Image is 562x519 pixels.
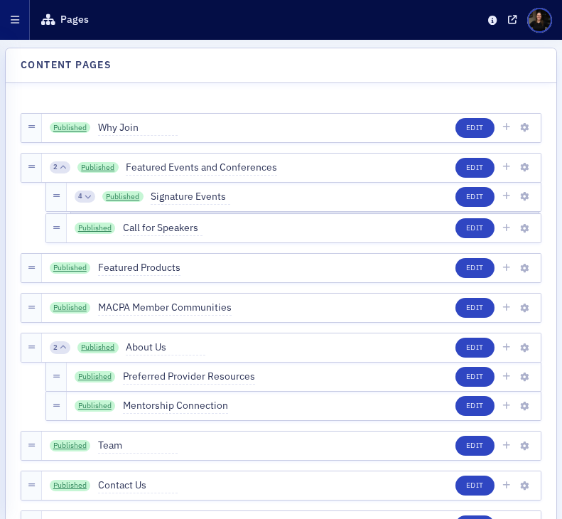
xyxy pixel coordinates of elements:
h1: Pages [60,13,89,26]
a: Published [75,400,116,412]
a: Published [50,480,91,491]
span: Signature Events [151,189,230,205]
span: MACPA Member Communities [98,300,232,316]
h4: Content Pages [21,58,112,73]
button: Edit [455,118,495,138]
a: Published [102,191,144,203]
span: Call for Speakers [123,220,202,236]
span: 2 [53,162,58,172]
a: Published [50,122,91,134]
span: Mentorship Connection [123,398,228,414]
a: Published [75,223,116,234]
a: Published [50,262,91,274]
span: Contact Us [98,478,178,493]
span: Why Join [98,120,178,136]
a: Published [50,302,91,314]
span: Preferred Provider Resources [123,369,255,385]
span: About Us [126,340,205,355]
span: Featured Events and Conferences [126,160,277,176]
a: Published [50,440,91,451]
span: Featured Products [98,260,180,276]
button: Edit [455,187,495,207]
button: Edit [455,258,495,278]
button: Edit [455,158,495,178]
button: Edit [455,367,495,387]
span: Team [98,438,178,454]
button: Edit [455,436,495,456]
button: Edit [455,396,495,416]
a: Published [77,342,119,353]
span: Profile [527,8,552,33]
button: Edit [455,338,495,358]
span: 2 [53,343,58,353]
button: Edit [455,218,495,238]
span: 4 [78,191,82,201]
a: Published [77,162,119,173]
a: Published [75,371,116,382]
button: Edit [455,476,495,496]
button: Edit [455,298,495,318]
